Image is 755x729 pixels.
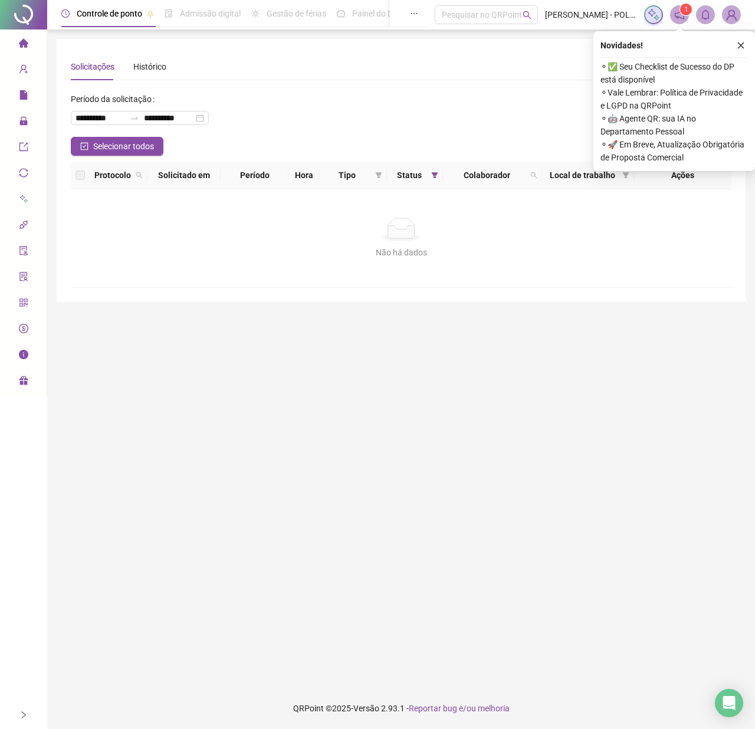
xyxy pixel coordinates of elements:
[77,9,142,18] span: Controle de ponto
[267,9,326,18] span: Gestão de férias
[600,86,748,112] span: ⚬ Vale Lembrar: Política de Privacidade e LGPD na QRPoint
[251,9,260,18] span: sun
[547,169,618,182] span: Local de trabalho
[147,162,221,189] th: Solicitado em
[674,9,685,20] span: notification
[71,137,163,156] button: Selecionar todos
[375,172,382,179] span: filter
[337,9,345,18] span: dashboard
[429,166,441,184] span: filter
[639,169,727,182] div: Ações
[600,60,748,86] span: ⚬ ✅ Seu Checklist de Sucesso do DP está disponível
[620,166,632,184] span: filter
[19,85,28,109] span: file
[19,370,28,394] span: gift
[85,246,717,259] div: Não há dados
[147,11,154,18] span: pushpin
[19,215,28,238] span: api
[19,267,28,290] span: solution
[80,142,88,150] span: check-square
[409,704,510,713] span: Reportar bug e/ou melhoria
[352,9,398,18] span: Painel do DP
[545,8,637,21] span: [PERSON_NAME] - POLIGONUS ARQUITETURA
[133,60,166,73] div: Histórico
[737,41,745,50] span: close
[19,137,28,160] span: export
[680,4,692,15] sup: 1
[136,172,143,179] span: search
[600,138,748,164] span: ⚬ 🚀 Em Breve, Atualização Obrigatória de Proposta Comercial
[19,241,28,264] span: audit
[410,9,418,18] span: ellipsis
[19,293,28,316] span: qrcode
[47,688,755,729] footer: QRPoint © 2025 - 2.93.1 -
[94,169,131,182] span: Protocolo
[71,90,159,109] label: Período da solicitação
[647,8,660,21] img: sparkle-icon.fc2bf0ac1784a2077858766a79e2daf3.svg
[324,169,370,182] span: Tipo
[622,172,629,179] span: filter
[448,169,526,182] span: Colaborador
[723,6,740,24] img: 19998
[180,9,241,18] span: Admissão digital
[523,11,531,19] span: search
[600,39,643,52] span: Novidades !
[133,166,145,184] span: search
[392,169,426,182] span: Status
[165,9,173,18] span: file-done
[353,704,379,713] span: Versão
[600,112,748,138] span: ⚬ 🤖 Agente QR: sua IA no Departamento Pessoal
[19,318,28,342] span: dollar
[528,166,540,184] span: search
[700,9,711,20] span: bell
[530,172,537,179] span: search
[221,162,289,189] th: Período
[19,163,28,186] span: sync
[19,33,28,57] span: home
[715,689,743,717] div: Open Intercom Messenger
[19,711,28,719] span: right
[684,5,688,14] span: 1
[130,113,139,123] span: to
[93,140,154,153] span: Selecionar todos
[373,166,385,184] span: filter
[431,172,438,179] span: filter
[71,60,114,73] div: Solicitações
[19,344,28,368] span: info-circle
[288,162,319,189] th: Hora
[19,111,28,134] span: lock
[130,113,139,123] span: swap-right
[61,9,70,18] span: clock-circle
[19,59,28,83] span: user-add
